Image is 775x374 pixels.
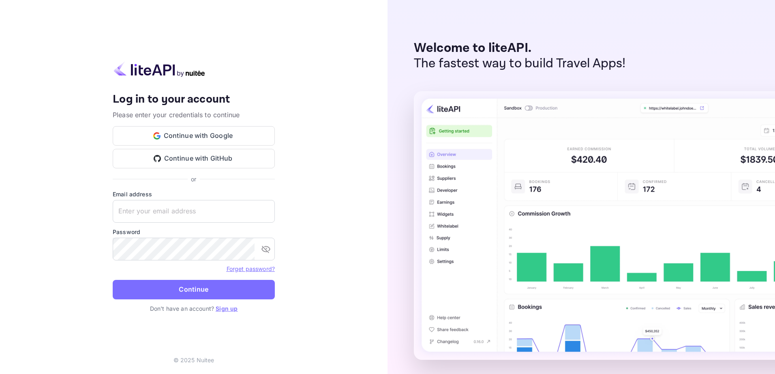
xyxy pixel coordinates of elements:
[113,280,275,299] button: Continue
[414,41,626,56] p: Welcome to liteAPI.
[414,56,626,71] p: The fastest way to build Travel Apps!
[113,190,275,198] label: Email address
[258,241,274,257] button: toggle password visibility
[113,110,275,120] p: Please enter your credentials to continue
[113,228,275,236] label: Password
[113,61,206,77] img: liteapi
[113,149,275,168] button: Continue with GitHub
[173,356,214,364] p: © 2025 Nuitee
[227,264,275,273] a: Forget password?
[113,92,275,107] h4: Log in to your account
[113,304,275,313] p: Don't have an account?
[216,305,238,312] a: Sign up
[113,126,275,146] button: Continue with Google
[227,265,275,272] a: Forget password?
[191,175,196,183] p: or
[113,200,275,223] input: Enter your email address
